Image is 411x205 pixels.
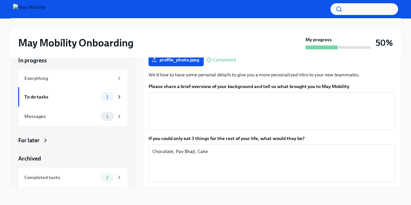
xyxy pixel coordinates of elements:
[18,136,40,144] div: For later
[148,135,395,142] label: If you could only eat 3 things for the rest of your life, what would they be?
[152,147,391,179] textarea: Chocolate, Pav Bhaji, Cake
[18,168,127,187] a: Completed tasks2
[24,93,98,100] div: To do tasks
[24,174,98,181] div: Completed tasks
[376,37,393,49] h3: 50%
[102,175,112,180] span: 2
[18,70,127,87] a: Everything
[18,107,127,126] a: Messages1
[148,53,204,66] label: profile_photo.jpeg
[305,36,332,43] strong: My progress
[213,58,236,62] span: Completed
[13,4,45,14] img: May Mobility
[148,83,395,90] label: Please share a brief overview of your background and tell us what brought you to May Mobility
[18,155,127,162] a: Archived
[102,114,112,119] span: 1
[24,113,98,120] div: Messages
[153,57,199,63] span: profile_photo.jpeg
[24,75,114,82] div: Everything
[18,87,127,107] a: To do tasks1
[18,36,134,49] h2: May Mobility Onboarding
[148,71,395,78] p: We'd love to have some personal details to give you a more personalized intro to your new teammates.
[18,136,127,144] a: For later
[102,95,112,99] span: 1
[18,57,127,64] a: In progress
